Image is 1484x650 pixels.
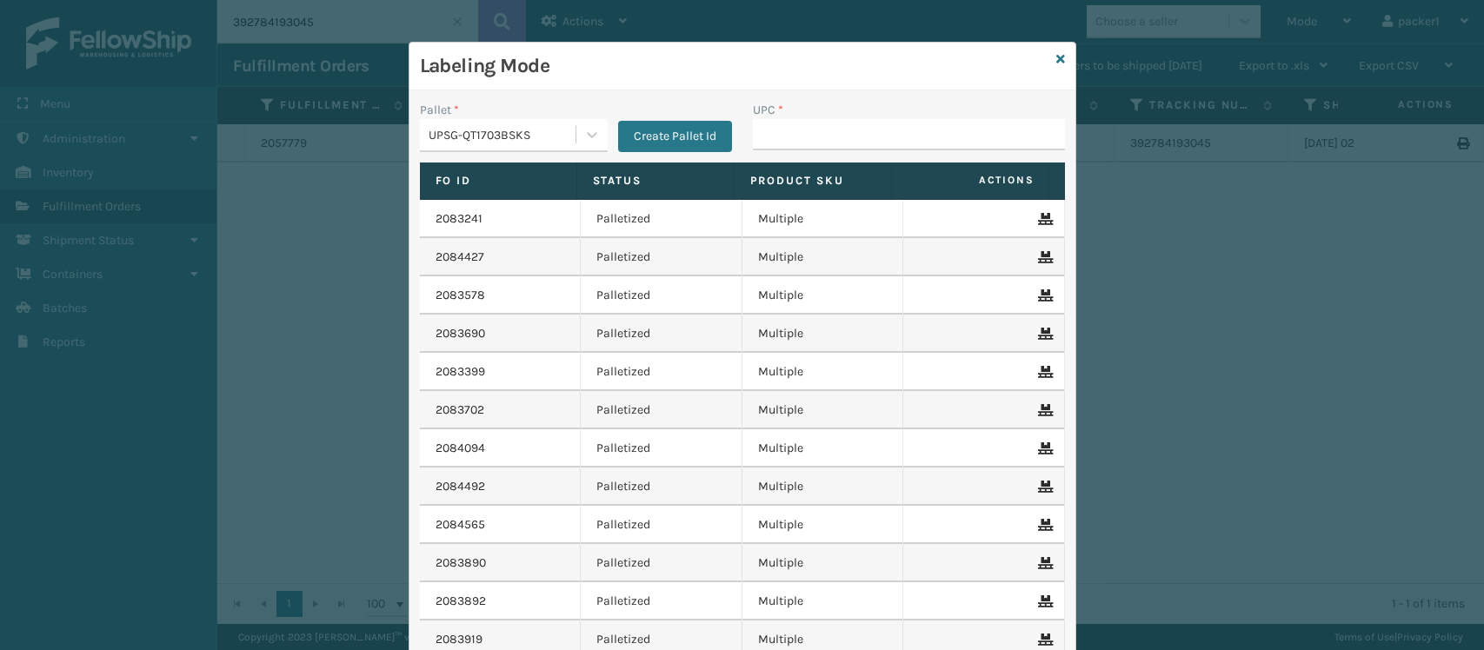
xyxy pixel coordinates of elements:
[593,173,718,189] label: Status
[1038,595,1048,607] i: Remove From Pallet
[1038,442,1048,454] i: Remove From Pallet
[436,173,561,189] label: Fo Id
[436,631,482,648] a: 2083919
[618,121,732,152] button: Create Pallet Id
[1038,251,1048,263] i: Remove From Pallet
[436,249,484,266] a: 2084427
[436,363,485,381] a: 2083399
[1038,328,1048,340] i: Remove From Pallet
[581,391,742,429] td: Palletized
[1038,213,1048,225] i: Remove From Pallet
[436,554,486,572] a: 2083890
[436,325,485,342] a: 2083690
[742,468,904,506] td: Multiple
[436,287,485,304] a: 2083578
[436,593,486,610] a: 2083892
[581,353,742,391] td: Palletized
[750,173,875,189] label: Product SKU
[436,401,484,419] a: 2083702
[742,315,904,353] td: Multiple
[742,200,904,238] td: Multiple
[1038,633,1048,646] i: Remove From Pallet
[753,101,783,119] label: UPC
[581,544,742,582] td: Palletized
[742,582,904,620] td: Multiple
[897,166,1045,195] span: Actions
[429,126,577,144] div: UPSG-QT1703BSKS
[420,101,459,119] label: Pallet
[742,276,904,315] td: Multiple
[742,238,904,276] td: Multiple
[581,429,742,468] td: Palletized
[742,353,904,391] td: Multiple
[581,582,742,620] td: Palletized
[742,506,904,544] td: Multiple
[436,478,485,495] a: 2084492
[742,429,904,468] td: Multiple
[420,53,1049,79] h3: Labeling Mode
[581,506,742,544] td: Palletized
[1038,519,1048,531] i: Remove From Pallet
[742,544,904,582] td: Multiple
[436,440,485,457] a: 2084094
[581,468,742,506] td: Palletized
[581,315,742,353] td: Palletized
[581,200,742,238] td: Palletized
[1038,557,1048,569] i: Remove From Pallet
[1038,366,1048,378] i: Remove From Pallet
[1038,481,1048,493] i: Remove From Pallet
[436,210,482,228] a: 2083241
[742,391,904,429] td: Multiple
[1038,289,1048,302] i: Remove From Pallet
[1038,404,1048,416] i: Remove From Pallet
[581,276,742,315] td: Palletized
[436,516,485,534] a: 2084565
[581,238,742,276] td: Palletized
